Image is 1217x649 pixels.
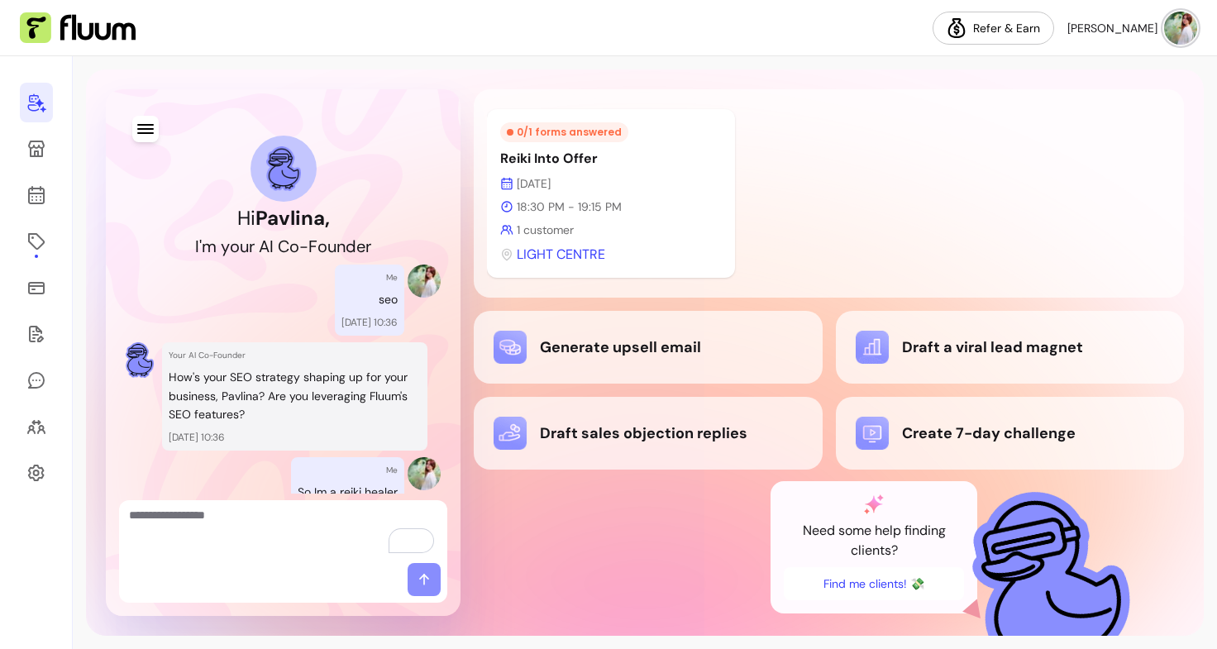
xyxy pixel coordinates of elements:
[202,235,217,258] div: m
[1164,12,1197,45] img: avatar
[1067,12,1197,45] button: avatar[PERSON_NAME]
[856,331,889,364] img: Draft a viral lead magnet
[308,235,317,258] div: F
[365,235,371,258] div: r
[379,290,398,309] p: seo
[856,417,1164,450] div: Create 7-day challenge
[494,417,802,450] div: Draft sales objection replies
[126,342,154,378] img: AI Co-Founder avatar
[500,222,722,238] p: 1 customer
[20,175,53,215] a: Calendar
[169,368,421,424] p: How's your SEO strategy shaping up for your business, Pavlina? Are you leveraging Fluum's SEO fea...
[386,464,398,476] p: Me
[317,235,327,258] div: o
[199,235,202,258] div: '
[856,331,1164,364] div: Draft a viral lead magnet
[341,316,398,329] p: [DATE] 10:36
[195,235,199,258] div: I
[356,235,365,258] div: e
[784,567,964,600] button: Find me clients! 💸
[259,235,270,258] div: A
[864,494,884,514] img: AI Co-Founder gradient star
[408,265,441,298] img: Provider image
[494,331,527,364] img: Generate upsell email
[20,83,53,122] a: Home
[237,205,330,231] h1: Hi
[20,222,53,261] a: Offerings
[20,268,53,308] a: Sales
[494,417,527,450] img: Draft sales objection replies
[278,235,289,258] div: C
[169,349,421,361] p: Your AI Co-Founder
[20,453,53,493] a: Settings
[933,12,1054,45] a: Refer & Earn
[20,407,53,446] a: Clients
[327,235,336,258] div: u
[195,235,371,258] h2: I'm your AI Co-Founder
[230,235,240,258] div: o
[249,235,255,258] div: r
[169,431,421,444] p: [DATE] 10:36
[240,235,249,258] div: u
[500,122,628,142] div: 0 / 1 forms answered
[500,198,722,215] p: 18:30 PM - 19:15 PM
[408,457,441,490] img: Provider image
[1067,20,1157,36] span: [PERSON_NAME]
[500,149,722,169] p: Reiki Into Offer
[255,205,330,231] b: Pavlina ,
[298,483,398,502] p: So Im a reiki healer
[20,314,53,354] a: Forms
[221,235,230,258] div: y
[266,146,301,190] img: AI Co-Founder avatar
[270,235,274,258] div: I
[336,235,346,258] div: n
[386,271,398,284] p: Me
[500,175,722,192] p: [DATE]
[20,129,53,169] a: My Page
[494,331,802,364] div: Generate upsell email
[784,521,964,561] p: Need some help finding clients?
[20,360,53,400] a: My Messages
[20,12,136,44] img: Fluum Logo
[289,235,299,258] div: o
[129,507,437,556] textarea: To enrich screen reader interactions, please activate Accessibility in Grammarly extension settings
[299,235,308,258] div: -
[856,417,889,450] img: Create 7-day challenge
[517,245,605,265] span: LIGHT CENTRE
[346,235,356,258] div: d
